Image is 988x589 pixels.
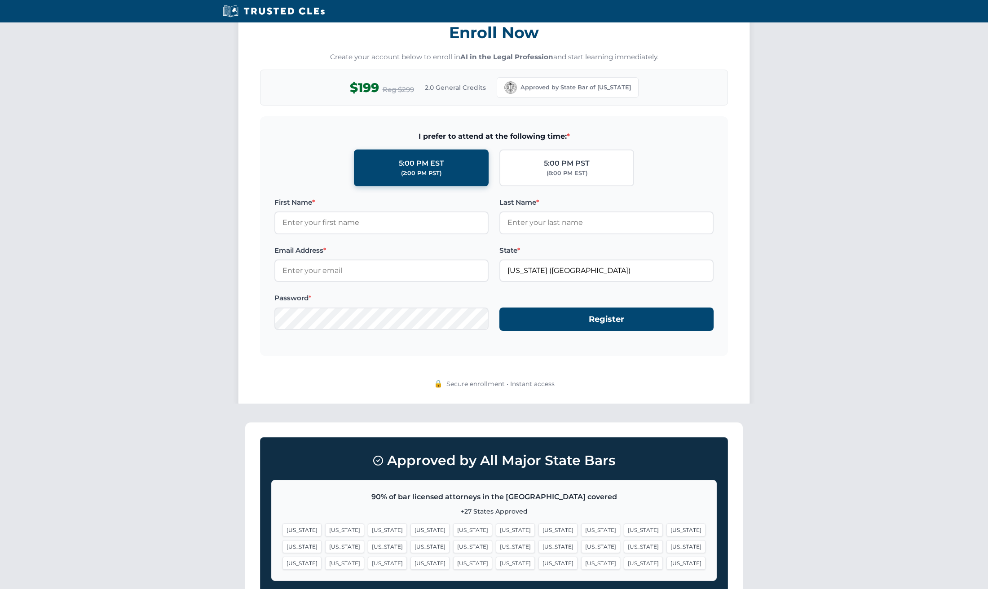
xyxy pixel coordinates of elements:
[453,540,492,553] span: [US_STATE]
[581,523,620,536] span: [US_STATE]
[499,245,714,256] label: State
[581,557,620,570] span: [US_STATE]
[368,540,407,553] span: [US_STATE]
[350,78,379,98] span: $199
[274,245,489,256] label: Email Address
[325,523,364,536] span: [US_STATE]
[520,83,631,92] span: Approved by State Bar of [US_STATE]
[282,506,706,516] p: +27 States Approved
[453,557,492,570] span: [US_STATE]
[368,523,407,536] span: [US_STATE]
[383,84,414,95] span: Reg $299
[499,197,714,208] label: Last Name
[538,523,578,536] span: [US_STATE]
[547,169,587,178] div: (8:00 PM EST)
[271,448,717,473] h3: Approved by All Major State Bars
[325,557,364,570] span: [US_STATE]
[260,18,728,47] h3: Enroll Now
[368,557,407,570] span: [US_STATE]
[538,540,578,553] span: [US_STATE]
[499,308,714,331] button: Register
[274,197,489,208] label: First Name
[666,557,706,570] span: [US_STATE]
[282,557,322,570] span: [US_STATE]
[274,293,489,303] label: Password
[410,557,450,570] span: [US_STATE]
[410,540,450,553] span: [US_STATE]
[399,158,444,169] div: 5:00 PM EST
[282,491,706,503] p: 90% of bar licensed attorneys in the [GEOGRAPHIC_DATA] covered
[274,131,714,142] span: I prefer to attend at the following time:
[624,540,663,553] span: [US_STATE]
[274,211,489,234] input: Enter your first name
[496,557,535,570] span: [US_STATE]
[460,53,553,61] strong: AI in the Legal Profession
[274,259,489,282] input: Enter your email
[425,83,486,92] span: 2.0 General Credits
[666,523,706,536] span: [US_STATE]
[624,557,663,570] span: [US_STATE]
[282,523,322,536] span: [US_STATE]
[220,4,327,18] img: Trusted CLEs
[446,379,555,389] span: Secure enrollment • Instant access
[434,378,443,390] div: 🔒
[538,557,578,570] span: [US_STATE]
[410,523,450,536] span: [US_STATE]
[325,540,364,553] span: [US_STATE]
[499,259,714,282] input: California (CA)
[504,81,517,94] img: California Bar
[496,523,535,536] span: [US_STATE]
[544,158,590,169] div: 5:00 PM PST
[666,540,706,553] span: [US_STATE]
[453,523,492,536] span: [US_STATE]
[260,52,728,62] p: Create your account below to enroll in and start learning immediately.
[282,540,322,553] span: [US_STATE]
[401,169,441,178] div: (2:00 PM PST)
[624,523,663,536] span: [US_STATE]
[581,540,620,553] span: [US_STATE]
[499,211,714,234] input: Enter your last name
[496,540,535,553] span: [US_STATE]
